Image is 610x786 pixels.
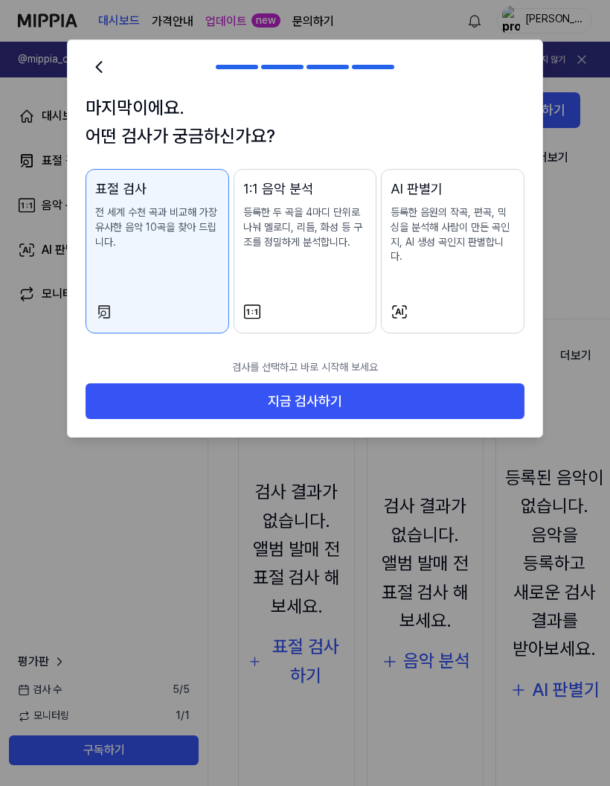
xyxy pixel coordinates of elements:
div: 1:1 음악 분석 [243,179,367,200]
button: 지금 검사하기 [86,383,524,419]
p: 등록한 음원의 작곡, 편곡, 믹싱을 분석해 사람이 만든 곡인지, AI 생성 곡인지 판별합니다. [391,205,515,263]
div: AI 판별기 [391,179,515,200]
button: 표절 검사전 세계 수천 곡과 비교해 가장 유사한 음악 10곡을 찾아 드립니다. [86,169,229,333]
p: 등록한 두 곡을 4마디 단위로 나눠 멜로디, 리듬, 화성 등 구조를 정밀하게 분석합니다. [243,205,367,249]
button: 1:1 음악 분석등록한 두 곡을 4마디 단위로 나눠 멜로디, 리듬, 화성 등 구조를 정밀하게 분석합니다. [234,169,377,333]
p: 검사를 선택하고 바로 시작해 보세요 [86,351,524,384]
div: 표절 검사 [95,179,219,200]
button: AI 판별기등록한 음원의 작곡, 편곡, 믹싱을 분석해 사람이 만든 곡인지, AI 생성 곡인지 판별합니다. [381,169,524,333]
p: 전 세계 수천 곡과 비교해 가장 유사한 음악 10곡을 찾아 드립니다. [95,205,219,249]
h1: 마지막이에요. 어떤 검사가 궁금하신가요? [86,94,524,151]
